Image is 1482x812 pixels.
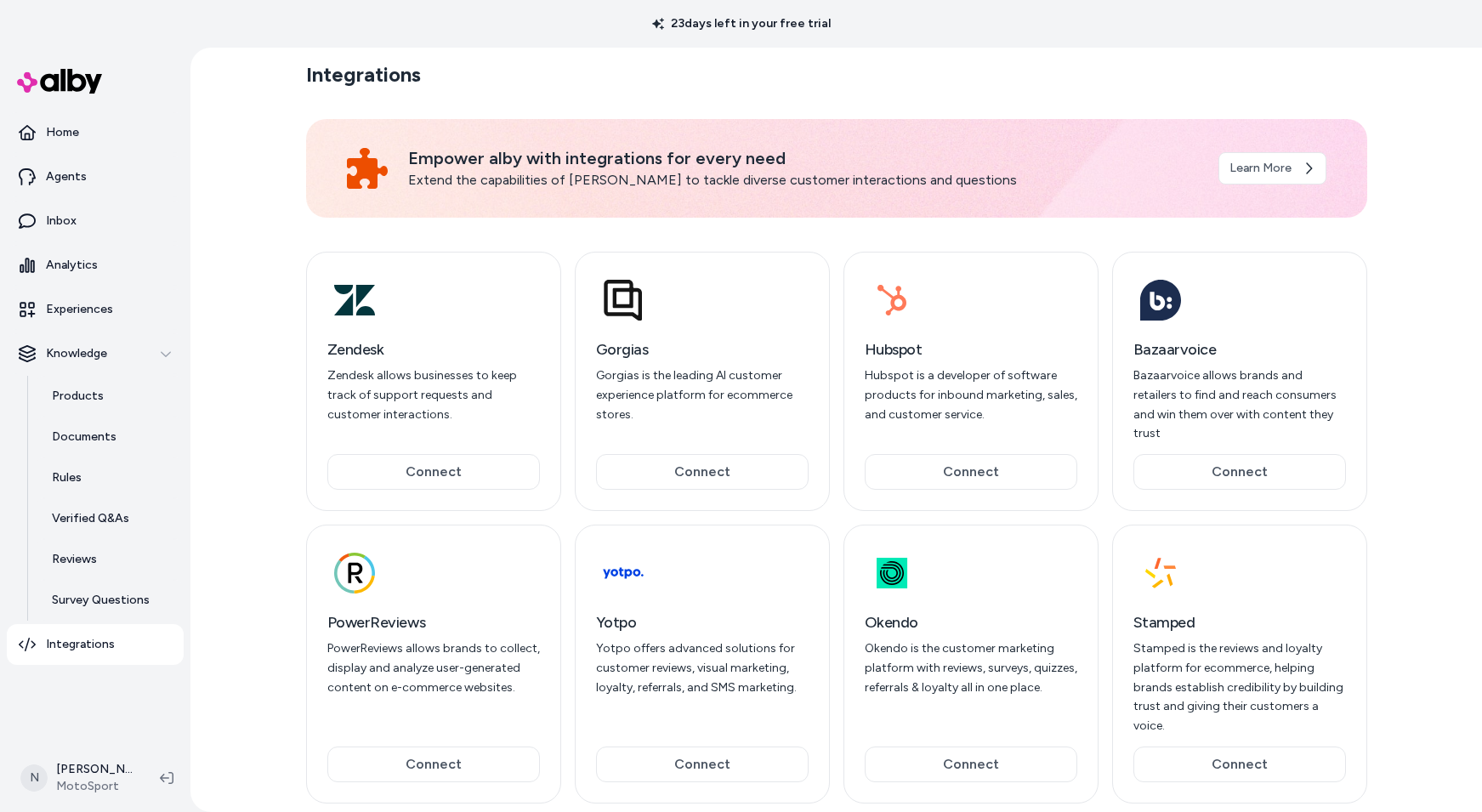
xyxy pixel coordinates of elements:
p: Survey Questions [52,592,150,609]
p: Reviews [52,551,97,568]
button: Connect [1133,454,1346,490]
a: Analytics [7,245,184,286]
a: Learn More [1218,152,1326,185]
a: Reviews [35,539,184,580]
a: Rules [35,457,184,498]
p: Agents [46,168,87,185]
button: Connect [865,454,1077,490]
a: Experiences [7,289,184,330]
button: Connect [596,454,809,490]
p: Zendesk allows businesses to keep track of support requests and customer interactions. [327,366,540,424]
p: Home [46,124,79,141]
a: Documents [35,417,184,457]
h3: Okendo [865,610,1077,634]
button: Connect [327,454,540,490]
a: Verified Q&As [35,498,184,539]
p: PowerReviews allows brands to collect, display and analyze user-generated content on e-commerce w... [327,639,540,697]
p: Empower alby with integrations for every need [408,146,1198,170]
p: 23 days left in your free trial [642,15,841,32]
p: Experiences [46,301,113,318]
p: Okendo is the customer marketing platform with reviews, surveys, quizzes, referrals & loyalty all... [865,639,1077,697]
a: Agents [7,156,184,197]
p: [PERSON_NAME] [56,761,133,778]
button: Knowledge [7,333,184,374]
p: Hubspot is a developer of software products for inbound marketing, sales, and customer service. [865,366,1077,424]
h3: PowerReviews [327,610,540,634]
p: Gorgias is the leading AI customer experience platform for ecommerce stores. [596,366,809,424]
button: N[PERSON_NAME]MotoSport [10,751,146,805]
h2: Integrations [306,61,421,88]
button: Connect [596,747,809,782]
img: alby Logo [17,69,102,94]
p: Knowledge [46,345,107,362]
h3: Yotpo [596,610,809,634]
a: Integrations [7,624,184,665]
button: Connect [1133,747,1346,782]
p: Inbox [46,213,77,230]
p: Integrations [46,636,115,653]
p: Extend the capabilities of [PERSON_NAME] to tackle diverse customer interactions and questions [408,170,1198,190]
a: Survey Questions [35,580,184,621]
p: Verified Q&As [52,510,129,527]
p: Products [52,388,104,405]
a: Inbox [7,201,184,241]
button: Connect [865,747,1077,782]
h3: Bazaarvoice [1133,338,1346,361]
span: N [20,764,48,792]
h3: Gorgias [596,338,809,361]
p: Rules [52,469,82,486]
h3: Zendesk [327,338,540,361]
h3: Hubspot [865,338,1077,361]
span: MotoSport [56,778,133,795]
a: Home [7,112,184,153]
p: Yotpo offers advanced solutions for customer reviews, visual marketing, loyalty, referrals, and S... [596,639,809,697]
p: Bazaarvoice allows brands and retailers to find and reach consumers and win them over with conten... [1133,366,1346,444]
a: Products [35,376,184,417]
h3: Stamped [1133,610,1346,634]
button: Connect [327,747,540,782]
p: Stamped is the reviews and loyalty platform for ecommerce, helping brands establish credibility b... [1133,639,1346,736]
p: Documents [52,429,116,446]
p: Analytics [46,257,98,274]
